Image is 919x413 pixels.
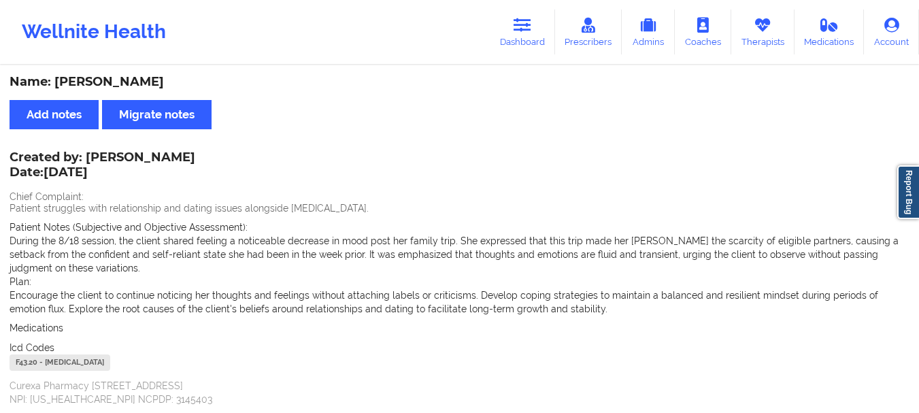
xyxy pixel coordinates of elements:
[10,222,248,233] span: Patient Notes (Subjective and Objective Assessment):
[10,234,909,275] p: During the 8/18 session, the client shared feeling a noticeable decrease in mood post her family ...
[555,10,622,54] a: Prescribers
[10,201,909,215] p: Patient struggles with relationship and dating issues alongside [MEDICAL_DATA].
[10,276,31,287] span: Plan:
[10,164,195,182] p: Date: [DATE]
[675,10,731,54] a: Coaches
[10,354,110,371] div: F43.20 - [MEDICAL_DATA]
[10,288,909,316] p: Encourage the client to continue noticing her thoughts and feelings without attaching labels or c...
[490,10,555,54] a: Dashboard
[10,379,909,406] p: Curexa Pharmacy [STREET_ADDRESS] NPI: [US_HEALTHCARE_NPI] NCPDP: 3145403
[10,100,99,129] button: Add notes
[10,74,909,90] div: Name: [PERSON_NAME]
[10,191,84,202] span: Chief Complaint:
[10,323,63,333] span: Medications
[864,10,919,54] a: Account
[622,10,675,54] a: Admins
[10,342,54,353] span: Icd Codes
[731,10,795,54] a: Therapists
[897,165,919,219] a: Report Bug
[795,10,865,54] a: Medications
[10,150,195,182] div: Created by: [PERSON_NAME]
[102,100,212,129] button: Migrate notes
